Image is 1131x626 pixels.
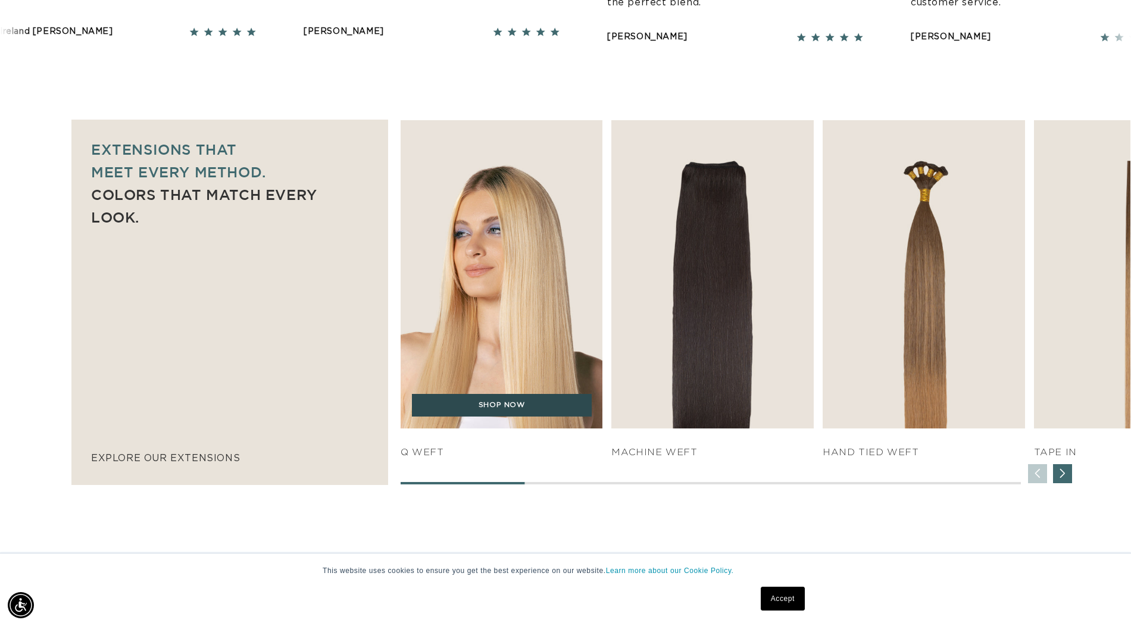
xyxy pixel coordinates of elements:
[1053,464,1072,483] div: Next slide
[1071,569,1131,626] iframe: Chat Widget
[91,450,368,467] p: explore our extensions
[276,24,356,39] div: [PERSON_NAME]
[91,138,368,161] p: Extensions that
[611,120,814,458] div: 2 / 7
[91,161,368,183] p: meet every method.
[395,112,608,436] img: q weft
[323,565,808,576] p: This website uses cookies to ensure you get the best experience on our website.
[611,446,814,459] h4: Machine Weft
[823,446,1025,459] h4: HAND TIED WEFT
[401,120,603,458] div: 1 / 7
[606,566,734,575] a: Learn more about our Cookie Policy.
[883,30,963,45] div: [PERSON_NAME]
[401,446,603,459] h4: q weft
[579,30,660,45] div: [PERSON_NAME]
[823,120,1025,458] div: 3 / 7
[91,183,368,229] p: Colors that match every look.
[761,587,805,611] a: Accept
[8,592,34,618] div: Accessibility Menu
[412,394,592,417] a: SHOP NOW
